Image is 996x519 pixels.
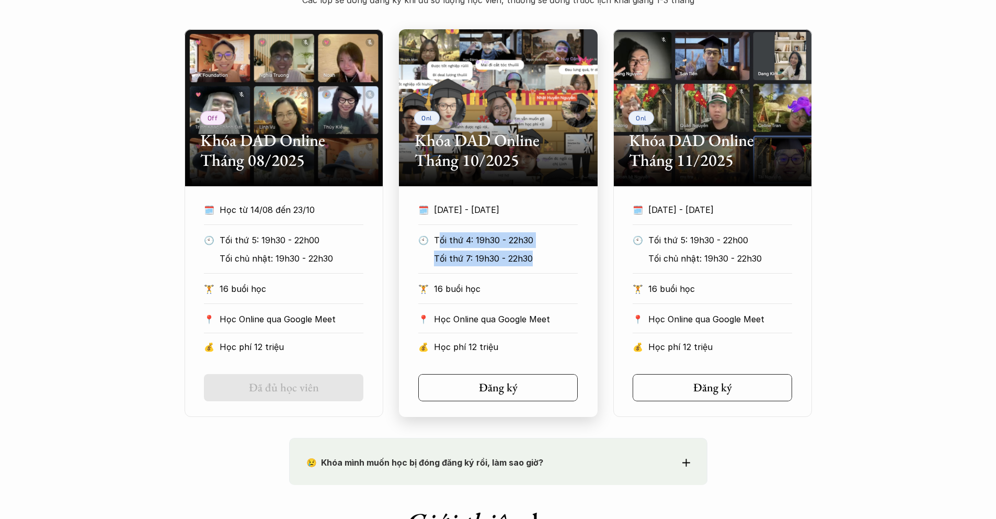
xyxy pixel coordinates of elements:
p: 🗓️ [204,202,214,218]
p: Tối thứ 5: 19h30 - 22h00 [648,232,792,248]
strong: 😢 Khóa mình muốn học bị đóng đăng ký rồi, làm sao giờ? [306,457,543,468]
a: Đăng ký [418,374,578,401]
p: 16 buổi học [648,281,792,297]
h2: Khóa DAD Online Tháng 11/2025 [629,130,796,171]
p: 💰 [204,339,214,355]
p: [DATE] - [DATE] [648,202,773,218]
a: Đăng ký [633,374,792,401]
h5: Đăng ký [479,381,518,394]
p: Học phí 12 triệu [648,339,792,355]
p: 🗓️ [633,202,643,218]
p: Học phí 12 triệu [434,339,578,355]
p: 🏋️ [633,281,643,297]
p: Tối chủ nhật: 19h30 - 22h30 [648,251,792,266]
p: 🏋️ [204,281,214,297]
p: 📍 [204,314,214,324]
p: Học Online qua Google Meet [648,311,792,327]
p: Tối thứ 5: 19h30 - 22h00 [220,232,363,248]
p: 📍 [418,314,429,324]
h5: Đã đủ học viên [249,381,319,394]
p: Tối chủ nhật: 19h30 - 22h30 [220,251,363,266]
p: 💰 [633,339,643,355]
p: 🕙 [204,232,214,248]
p: Học từ 14/08 đến 23/10 [220,202,344,218]
p: Học Online qua Google Meet [434,311,578,327]
p: Onl [421,114,432,121]
p: 💰 [418,339,429,355]
p: Off [208,114,218,121]
p: 🏋️ [418,281,429,297]
p: Tối thứ 4: 19h30 - 22h30 [434,232,578,248]
p: [DATE] - [DATE] [434,202,558,218]
p: Onl [636,114,647,121]
p: 🕙 [418,232,429,248]
p: Tối thứ 7: 19h30 - 22h30 [434,251,578,266]
p: 🕙 [633,232,643,248]
p: 📍 [633,314,643,324]
p: 🗓️ [418,202,429,218]
h2: Khóa DAD Online Tháng 08/2025 [200,130,368,171]
h2: Khóa DAD Online Tháng 10/2025 [415,130,582,171]
p: 16 buổi học [220,281,363,297]
p: 16 buổi học [434,281,578,297]
h5: Đăng ký [693,381,732,394]
p: Học phí 12 triệu [220,339,363,355]
p: Học Online qua Google Meet [220,311,363,327]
